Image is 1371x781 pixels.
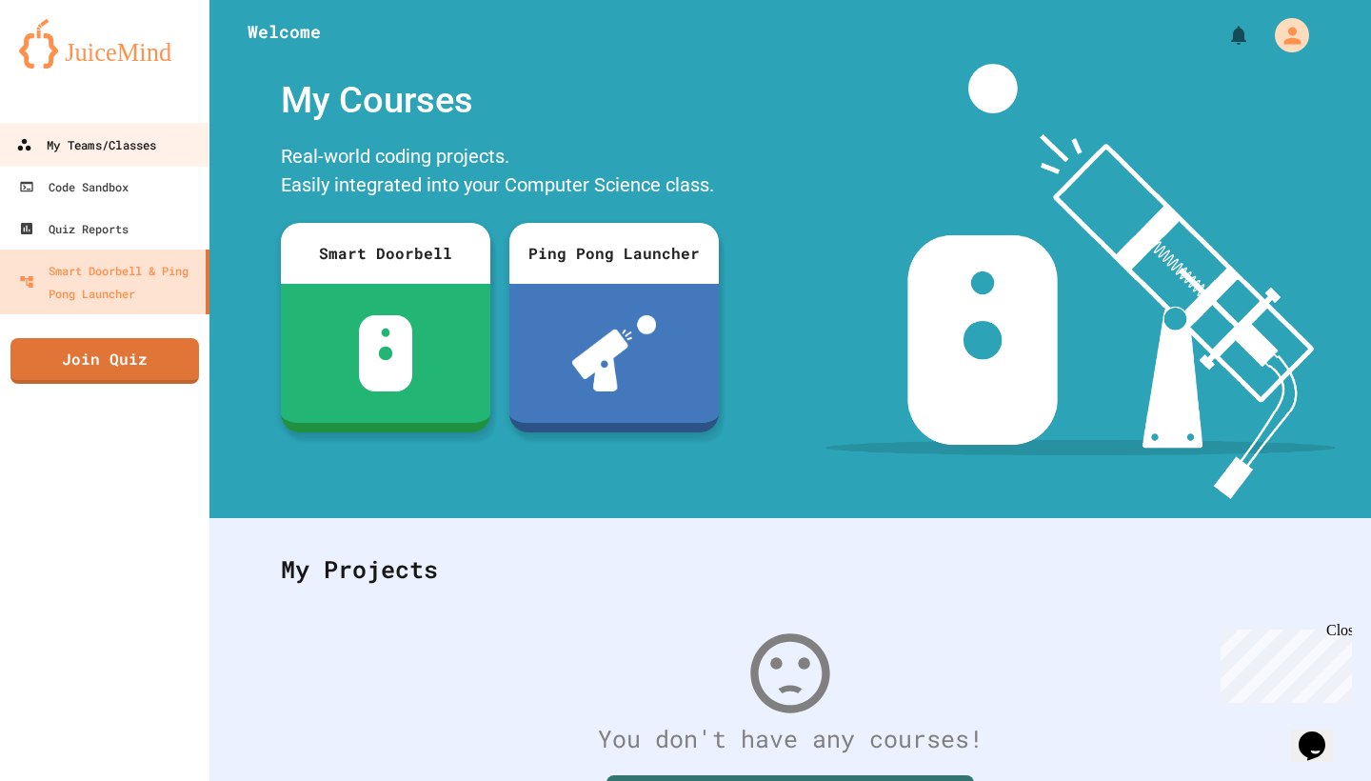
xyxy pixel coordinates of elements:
[281,223,490,284] div: Smart Doorbell
[825,64,1336,499] img: banner-image-my-projects.png
[359,315,413,391] img: sdb-white.svg
[1291,705,1352,762] iframe: chat widget
[19,175,129,198] div: Code Sandbox
[509,223,719,284] div: Ping Pong Launcher
[16,133,156,157] div: My Teams/Classes
[572,315,657,391] img: ppl-with-ball.png
[262,721,1319,757] div: You don't have any courses!
[271,137,728,209] div: Real-world coding projects. Easily integrated into your Computer Science class.
[19,259,198,305] div: Smart Doorbell & Ping Pong Launcher
[8,8,131,121] div: Chat with us now!Close
[10,338,199,384] a: Join Quiz
[262,532,1319,607] div: My Projects
[271,64,728,137] div: My Courses
[19,19,190,69] img: logo-orange.svg
[1255,13,1314,57] div: My Account
[19,217,129,240] div: Quiz Reports
[1192,19,1255,51] div: My Notifications
[1213,622,1352,703] iframe: chat widget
